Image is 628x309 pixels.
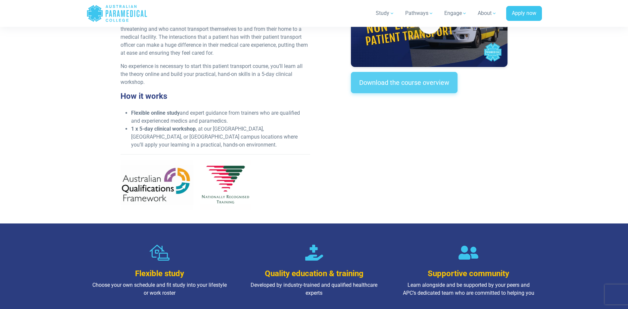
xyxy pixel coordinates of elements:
[92,281,228,297] p: Choose your own schedule and fit study into your lifestyle or work roster
[351,106,507,141] iframe: EmbedSocial Universal Widget
[86,3,148,24] a: Australian Paramedical College
[246,281,382,297] p: Developed by industry-trained and qualified healthcare experts
[121,92,310,101] h3: How it works
[401,269,537,278] h3: Supportive community
[92,269,228,278] h3: Flexible study
[474,4,501,23] a: About
[121,17,310,57] p: Patient transport is a service provided for patients whose condition is non-life threatening and ...
[506,6,542,21] a: Apply now
[121,62,310,86] p: No experience is necessary to start this patient transport course, you’ll learn all the theory on...
[440,4,471,23] a: Engage
[131,125,310,149] li: , at our [GEOGRAPHIC_DATA], [GEOGRAPHIC_DATA], or [GEOGRAPHIC_DATA] campus locations where you’ll...
[351,72,458,93] a: Download the course overview
[131,110,180,116] strong: Flexible online study
[372,4,399,23] a: Study
[131,109,310,125] li: and expert guidance from trainers who are qualified and experienced medics and paramedics.
[246,269,382,278] h3: Quality education & training
[131,126,196,132] strong: 1 x 5-day clinical workshop
[401,4,438,23] a: Pathways
[401,281,537,297] p: Learn alongside and be supported by your peers and APC’s dedicated team who are committed to help...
